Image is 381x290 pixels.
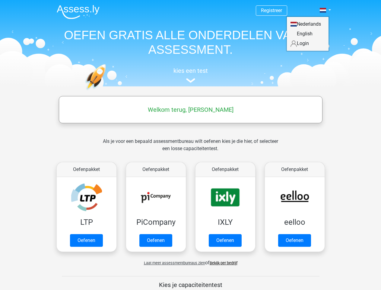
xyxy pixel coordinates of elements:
a: Oefenen [70,234,103,247]
div: Als je voor een bepaald assessmentbureau wilt oefenen kies je die hier, of selecteer een losse ca... [98,138,283,159]
img: assessment [186,78,195,83]
h1: OEFEN GRATIS ALLE ONDERDELEN VAN JE ASSESSMENT. [52,28,329,57]
h5: Kies je capaciteitentest [62,281,319,288]
a: English [287,29,329,39]
a: Oefenen [278,234,311,247]
a: Registreer [261,8,282,13]
a: Login [287,39,329,48]
span: Laat meer assessmentbureaus zien [144,261,205,265]
h5: Welkom terug, [PERSON_NAME] [62,106,319,113]
a: Oefenen [209,234,242,247]
img: oefenen [85,64,129,119]
div: of [52,254,329,266]
a: kies een test [52,67,329,83]
a: Nederlands [287,19,329,29]
a: Bekijk per bedrijf [210,261,237,265]
a: Oefenen [139,234,172,247]
h5: kies een test [52,67,329,74]
img: Assessly [57,5,100,19]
